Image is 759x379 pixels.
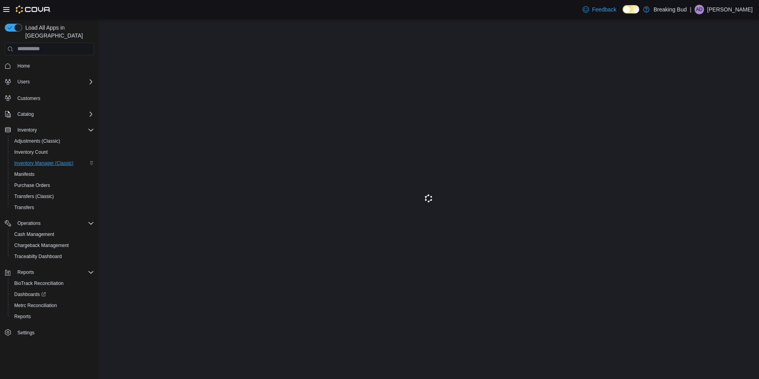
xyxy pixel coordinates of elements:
[17,63,30,69] span: Home
[11,147,94,157] span: Inventory Count
[14,302,57,309] span: Metrc Reconciliation
[8,158,97,169] button: Inventory Manager (Classic)
[695,5,704,14] div: Axiao Daniels
[11,279,94,288] span: BioTrack Reconciliation
[8,240,97,251] button: Chargeback Management
[14,231,54,238] span: Cash Management
[14,160,74,166] span: Inventory Manager (Classic)
[11,170,38,179] a: Manifests
[580,2,619,17] a: Feedback
[14,313,31,320] span: Reports
[2,327,97,338] button: Settings
[11,147,51,157] a: Inventory Count
[14,219,44,228] button: Operations
[690,5,691,14] p: |
[11,301,60,310] a: Metrc Reconciliation
[11,241,94,250] span: Chargeback Management
[17,127,37,133] span: Inventory
[11,158,94,168] span: Inventory Manager (Classic)
[707,5,753,14] p: [PERSON_NAME]
[14,328,94,338] span: Settings
[14,268,94,277] span: Reports
[11,158,77,168] a: Inventory Manager (Classic)
[11,241,72,250] a: Chargeback Management
[17,330,34,336] span: Settings
[11,252,94,261] span: Traceabilty Dashboard
[14,291,46,298] span: Dashboards
[8,147,97,158] button: Inventory Count
[8,229,97,240] button: Cash Management
[11,290,94,299] span: Dashboards
[14,77,33,87] button: Users
[14,94,43,103] a: Customers
[14,253,62,260] span: Traceabilty Dashboard
[14,171,34,177] span: Manifests
[14,182,50,189] span: Purchase Orders
[14,125,40,135] button: Inventory
[14,77,94,87] span: Users
[14,61,33,71] a: Home
[8,169,97,180] button: Manifests
[8,311,97,322] button: Reports
[14,138,60,144] span: Adjustments (Classic)
[2,109,97,120] button: Catalog
[17,111,34,117] span: Catalog
[2,60,97,72] button: Home
[11,252,65,261] a: Traceabilty Dashboard
[11,301,94,310] span: Metrc Reconciliation
[8,136,97,147] button: Adjustments (Classic)
[653,5,687,14] p: Breaking Bud
[2,218,97,229] button: Operations
[2,267,97,278] button: Reports
[11,203,37,212] a: Transfers
[14,149,48,155] span: Inventory Count
[11,192,94,201] span: Transfers (Classic)
[16,6,51,13] img: Cova
[2,124,97,136] button: Inventory
[11,230,94,239] span: Cash Management
[11,312,94,321] span: Reports
[17,220,41,226] span: Operations
[11,136,63,146] a: Adjustments (Classic)
[11,203,94,212] span: Transfers
[11,192,57,201] a: Transfers (Classic)
[623,5,639,13] input: Dark Mode
[592,6,616,13] span: Feedback
[17,79,30,85] span: Users
[17,269,34,275] span: Reports
[14,242,69,249] span: Chargeback Management
[8,191,97,202] button: Transfers (Classic)
[11,181,94,190] span: Purchase Orders
[2,92,97,104] button: Customers
[14,204,34,211] span: Transfers
[14,109,37,119] button: Catalog
[5,57,94,359] nav: Complex example
[14,193,54,200] span: Transfers (Classic)
[14,328,38,338] a: Settings
[11,181,53,190] a: Purchase Orders
[8,180,97,191] button: Purchase Orders
[8,251,97,262] button: Traceabilty Dashboard
[14,61,94,71] span: Home
[696,5,703,14] span: AD
[14,268,37,277] button: Reports
[2,76,97,87] button: Users
[22,24,94,40] span: Load All Apps in [GEOGRAPHIC_DATA]
[8,202,97,213] button: Transfers
[11,279,67,288] a: BioTrack Reconciliation
[11,290,49,299] a: Dashboards
[14,109,94,119] span: Catalog
[11,230,57,239] a: Cash Management
[14,93,94,103] span: Customers
[11,136,94,146] span: Adjustments (Classic)
[14,219,94,228] span: Operations
[8,289,97,300] a: Dashboards
[8,278,97,289] button: BioTrack Reconciliation
[11,170,94,179] span: Manifests
[11,312,34,321] a: Reports
[14,280,64,287] span: BioTrack Reconciliation
[14,125,94,135] span: Inventory
[8,300,97,311] button: Metrc Reconciliation
[17,95,40,102] span: Customers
